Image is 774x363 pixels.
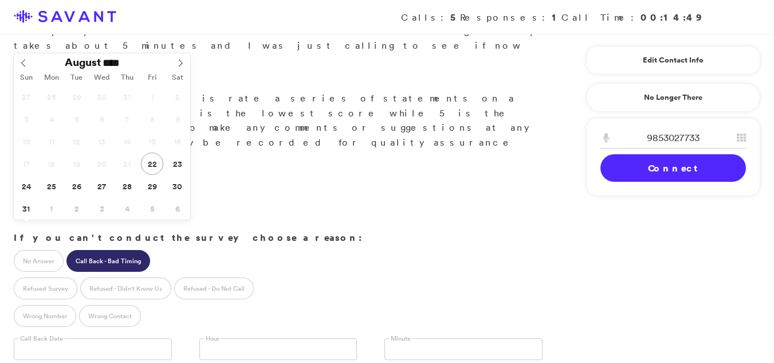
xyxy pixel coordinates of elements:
[14,231,362,244] strong: If you can't conduct the survey choose a reason:
[116,108,138,130] span: August 7, 2025
[15,108,37,130] span: August 3, 2025
[40,153,62,175] span: August 18, 2025
[165,74,190,81] span: Sat
[15,153,37,175] span: August 17, 2025
[204,334,221,343] label: Hour
[14,305,76,327] label: Wrong Number
[79,305,141,327] label: Wrong Contact
[641,11,703,24] strong: 00:14:49
[40,175,62,197] span: August 25, 2025
[101,57,142,69] input: Year
[91,197,113,220] span: September 3, 2025
[389,334,412,343] label: Minute
[115,74,140,81] span: Thu
[166,85,188,108] span: August 2, 2025
[600,154,746,182] a: Connect
[91,175,113,197] span: August 27, 2025
[116,197,138,220] span: September 4, 2025
[166,153,188,175] span: August 23, 2025
[89,74,115,81] span: Wed
[141,108,163,130] span: August 8, 2025
[14,278,77,299] label: Refused Survey
[40,108,62,130] span: August 4, 2025
[116,175,138,197] span: August 28, 2025
[91,153,113,175] span: August 20, 2025
[18,334,65,343] label: Call Back Date
[15,130,37,153] span: August 10, 2025
[80,278,171,299] label: Refused - Didn't Know Us
[600,51,746,69] a: Edit Contact Info
[450,11,460,24] strong: 5
[14,76,543,165] p: Great. What you'll do is rate a series of statements on a scale of 1 to 5. 1 is the lowest score ...
[140,74,165,81] span: Fri
[14,250,64,272] label: No Answer
[65,153,88,175] span: August 19, 2025
[65,85,88,108] span: July 29, 2025
[65,108,88,130] span: August 5, 2025
[116,130,138,153] span: August 14, 2025
[39,74,64,81] span: Mon
[65,197,88,220] span: September 2, 2025
[65,175,88,197] span: August 26, 2025
[552,11,561,24] strong: 1
[174,278,254,299] label: Refused - Do Not Call
[88,25,312,37] span: Staff Satisfaction Interview
[586,83,760,112] a: No Longer There
[141,85,163,108] span: August 1, 2025
[166,108,188,130] span: August 9, 2025
[15,197,37,220] span: August 31, 2025
[91,108,113,130] span: August 6, 2025
[166,130,188,153] span: August 16, 2025
[15,175,37,197] span: August 24, 2025
[64,74,89,81] span: Tue
[116,153,138,175] span: August 21, 2025
[91,130,113,153] span: August 13, 2025
[141,197,163,220] span: September 5, 2025
[14,74,39,81] span: Sun
[116,85,138,108] span: July 31, 2025
[40,85,62,108] span: July 28, 2025
[40,197,62,220] span: September 1, 2025
[66,250,150,272] label: Call Back - Bad Timing
[40,130,62,153] span: August 11, 2025
[15,85,37,108] span: July 27, 2025
[141,175,163,197] span: August 29, 2025
[65,130,88,153] span: August 12, 2025
[141,130,163,153] span: August 15, 2025
[91,85,113,108] span: July 30, 2025
[166,175,188,197] span: August 30, 2025
[65,57,101,68] span: August
[166,197,188,220] span: September 6, 2025
[141,153,163,175] span: August 22, 2025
